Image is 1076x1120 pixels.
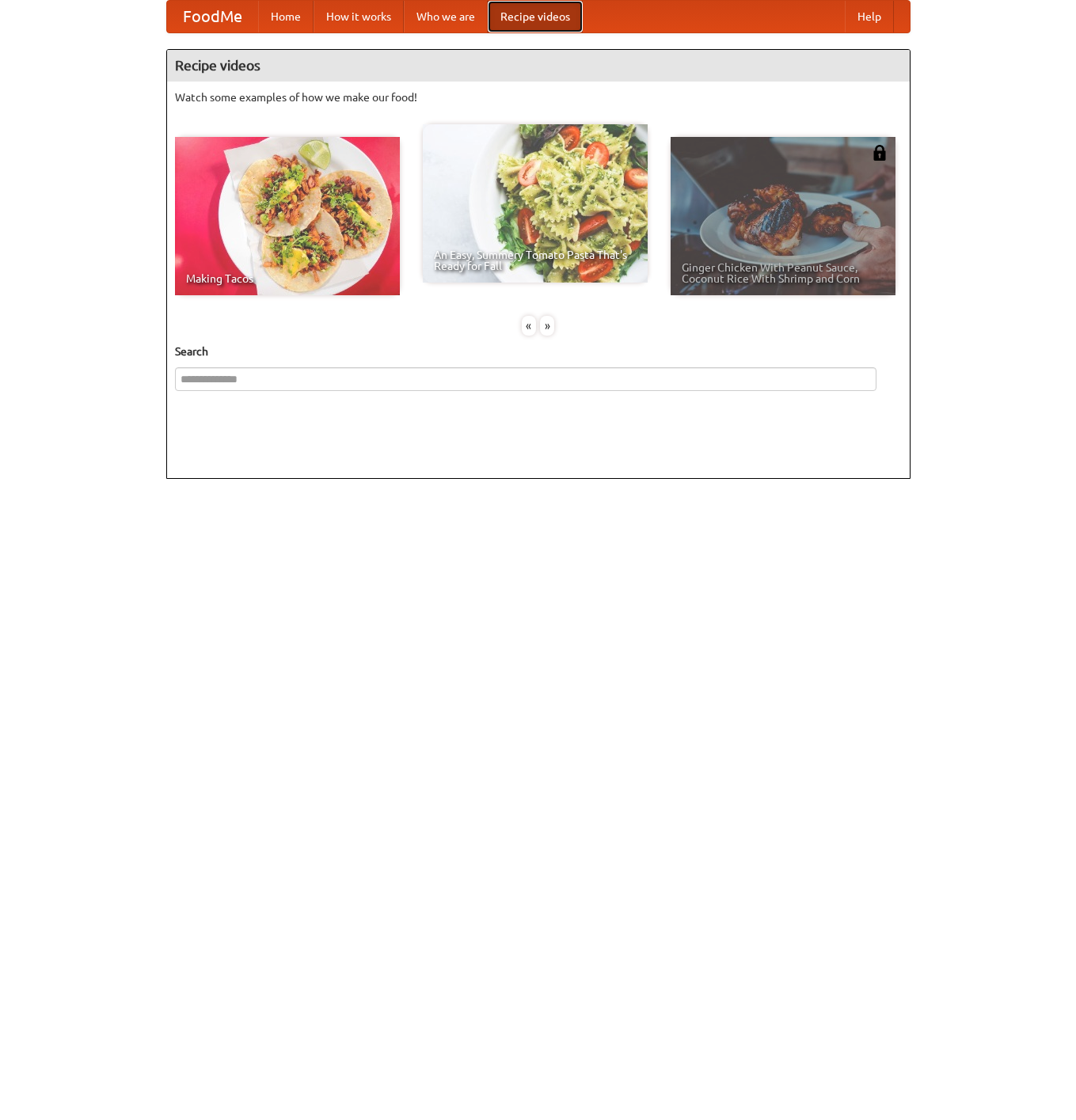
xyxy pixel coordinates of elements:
a: Who we are [404,1,488,32]
div: » [540,316,554,336]
a: Making Tacos [175,137,400,295]
a: How it works [314,1,404,32]
a: An Easy, Summery Tomato Pasta That's Ready for Fall [423,124,648,283]
p: Watch some examples of how we make our food! [175,89,902,105]
h4: Recipe videos [167,50,910,82]
a: Help [845,1,894,32]
a: FoodMe [167,1,258,32]
a: Recipe videos [488,1,583,32]
h5: Search [175,344,902,359]
span: An Easy, Summery Tomato Pasta That's Ready for Fall [434,249,637,271]
div: « [522,316,536,336]
img: 483408.png [872,145,888,161]
span: Making Tacos [186,273,389,284]
a: Home [258,1,314,32]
